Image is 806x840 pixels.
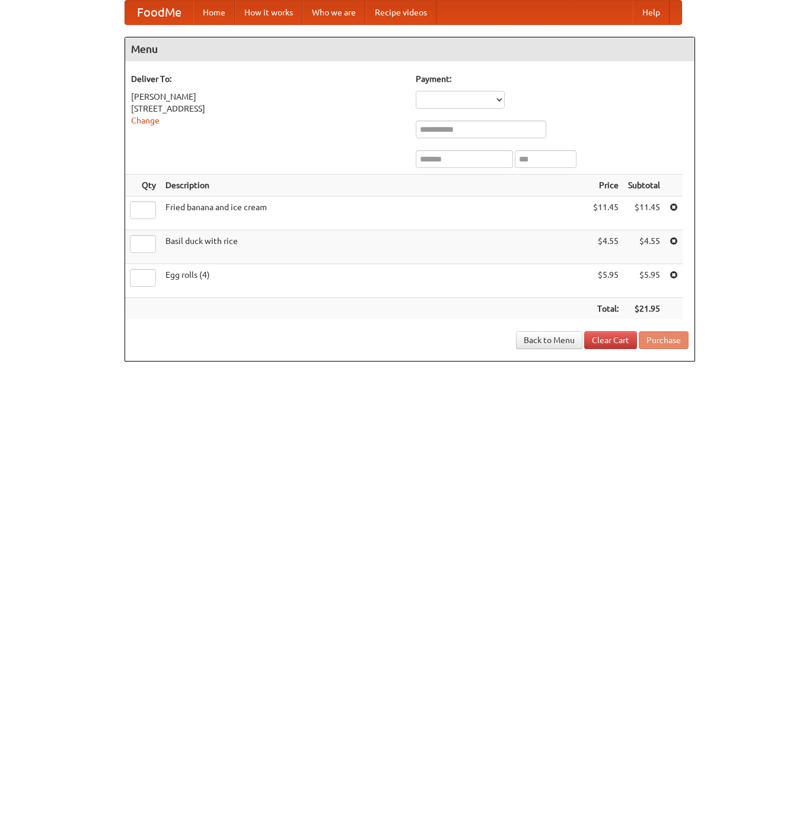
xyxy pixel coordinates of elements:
a: Home [193,1,235,24]
div: [PERSON_NAME] [131,91,404,103]
th: Subtotal [623,175,665,196]
a: Clear Cart [584,331,637,349]
div: [STREET_ADDRESS] [131,103,404,115]
td: $11.45 [623,196,665,230]
td: Fried banana and ice cream [161,196,588,230]
h5: Deliver To: [131,73,404,85]
td: $5.95 [588,264,623,298]
td: $11.45 [588,196,623,230]
td: $4.55 [623,230,665,264]
td: Egg rolls (4) [161,264,588,298]
th: $21.95 [623,298,665,320]
button: Purchase [639,331,689,349]
a: Recipe videos [365,1,437,24]
th: Description [161,175,588,196]
a: Help [633,1,670,24]
td: $4.55 [588,230,623,264]
th: Total: [588,298,623,320]
th: Price [588,175,623,196]
a: Change [131,116,160,125]
td: $5.95 [623,264,665,298]
a: FoodMe [125,1,193,24]
a: Who we are [302,1,365,24]
th: Qty [125,175,161,196]
h5: Payment: [416,73,689,85]
td: Basil duck with rice [161,230,588,264]
a: How it works [235,1,302,24]
a: Back to Menu [516,331,582,349]
h4: Menu [125,37,695,61]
